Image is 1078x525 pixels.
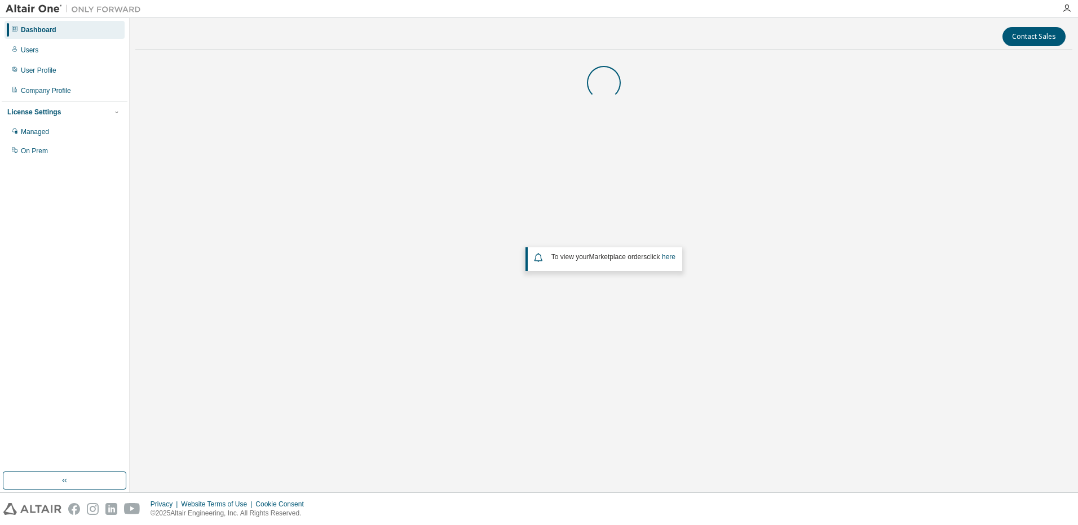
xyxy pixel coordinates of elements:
[589,253,647,261] em: Marketplace orders
[7,108,61,117] div: License Settings
[6,3,147,15] img: Altair One
[21,46,38,55] div: Users
[21,86,71,95] div: Company Profile
[255,500,310,509] div: Cookie Consent
[68,503,80,515] img: facebook.svg
[1002,27,1066,46] button: Contact Sales
[151,509,311,518] p: © 2025 Altair Engineering, Inc. All Rights Reserved.
[181,500,255,509] div: Website Terms of Use
[551,253,675,261] span: To view your click
[662,253,675,261] a: here
[124,503,140,515] img: youtube.svg
[21,66,56,75] div: User Profile
[21,25,56,34] div: Dashboard
[21,146,48,155] div: On Prem
[105,503,117,515] img: linkedin.svg
[21,127,49,136] div: Managed
[3,503,61,515] img: altair_logo.svg
[151,500,181,509] div: Privacy
[87,503,99,515] img: instagram.svg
